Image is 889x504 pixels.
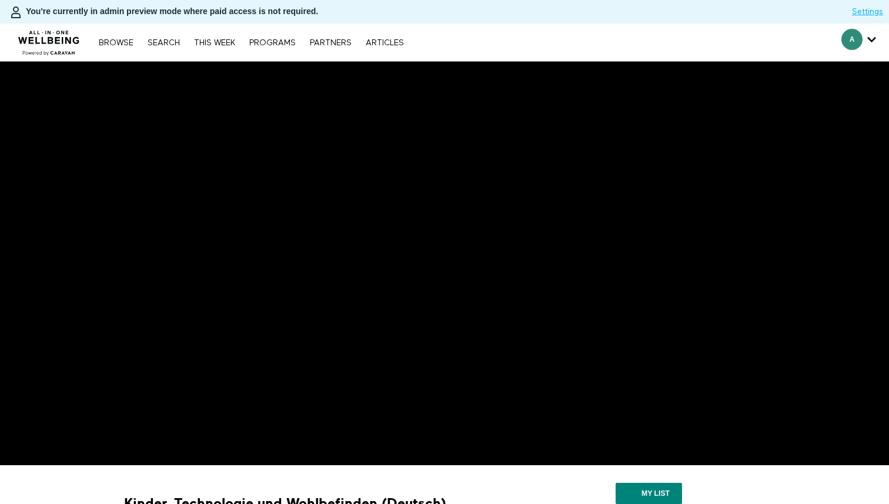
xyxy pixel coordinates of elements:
[616,483,682,504] button: My list
[93,36,409,48] nav: Primary
[14,22,85,57] img: CARAVAN
[9,5,23,19] img: person-bdfc0eaa9744423c596e6e1c01710c89950b1dff7c83b5d61d716cfd8139584f.svg
[360,39,410,47] a: ARTICLES
[833,24,885,61] div: Secondary
[304,39,357,47] a: PARTNERS
[93,39,139,47] a: Browse
[852,6,883,18] a: Settings
[188,39,241,47] a: THIS WEEK
[142,39,186,47] a: Search
[243,39,302,47] a: PROGRAMS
